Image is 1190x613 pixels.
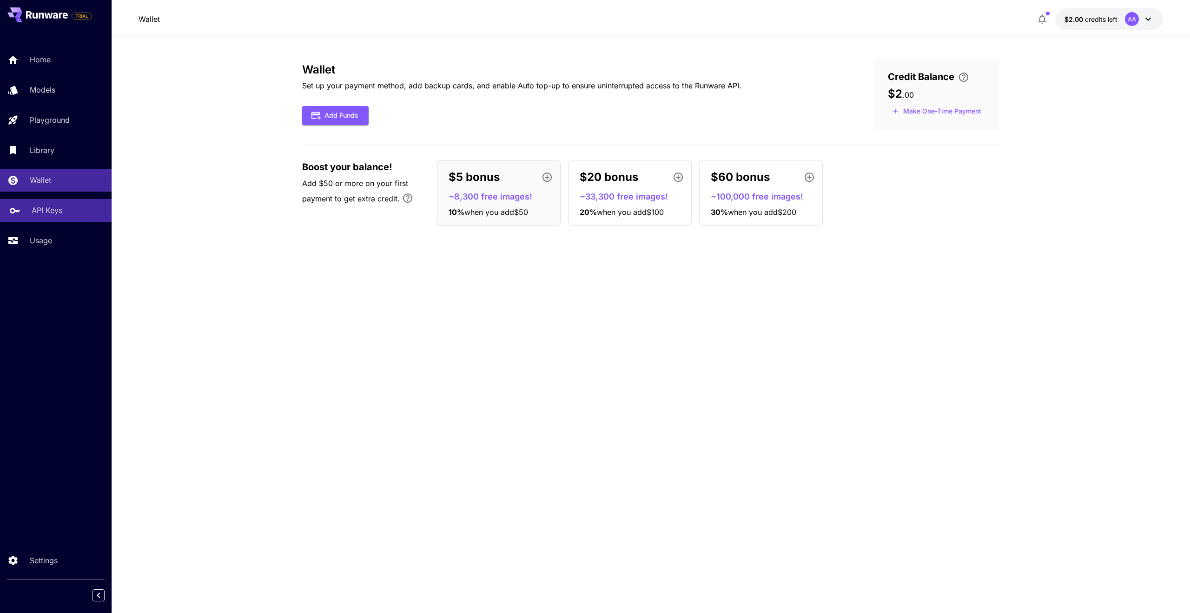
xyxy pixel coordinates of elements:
[30,235,52,246] p: Usage
[580,169,638,186] p: $20 bonus
[93,589,105,601] button: Collapse sidebar
[30,114,70,126] p: Playground
[580,207,597,217] span: 20 %
[30,84,55,95] p: Models
[30,54,51,65] p: Home
[449,190,556,203] p: ~8,300 free images!
[580,190,688,203] p: ~33,300 free images!
[99,587,112,604] div: Collapse sidebar
[711,190,819,203] p: ~100,000 free images!
[1064,15,1085,23] span: $2.00
[1125,12,1139,26] div: AA
[449,207,464,217] span: 10 %
[888,87,902,100] span: $2
[32,205,62,216] p: API Keys
[888,70,954,84] span: Credit Balance
[30,145,54,156] p: Library
[72,13,92,20] span: TRIAL
[30,174,51,186] p: Wallet
[954,72,973,83] button: Enter your card details and choose an Auto top-up amount to avoid service interruptions. We'll au...
[398,189,417,207] button: Bonus applies only to your first payment, up to 30% on the first $1,000.
[139,13,160,25] nav: breadcrumb
[302,63,741,76] h3: Wallet
[1064,14,1117,24] div: $2.00
[728,207,796,217] span: when you add $200
[597,207,664,217] span: when you add $100
[902,90,914,100] span: . 00
[302,179,408,203] span: Add $50 or more on your first payment to get extra credit.
[449,169,500,186] p: $5 bonus
[72,10,92,21] span: Add your payment card to enable full platform functionality.
[888,104,985,119] button: Make a one-time, non-recurring payment
[1055,8,1163,30] button: $2.00AA
[711,169,770,186] p: $60 bonus
[464,207,528,217] span: when you add $50
[30,555,58,566] p: Settings
[711,207,728,217] span: 30 %
[1085,15,1117,23] span: credits left
[139,13,160,25] a: Wallet
[302,80,741,91] p: Set up your payment method, add backup cards, and enable Auto top-up to ensure uninterrupted acce...
[302,160,392,174] span: Boost your balance!
[302,106,369,125] button: Add Funds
